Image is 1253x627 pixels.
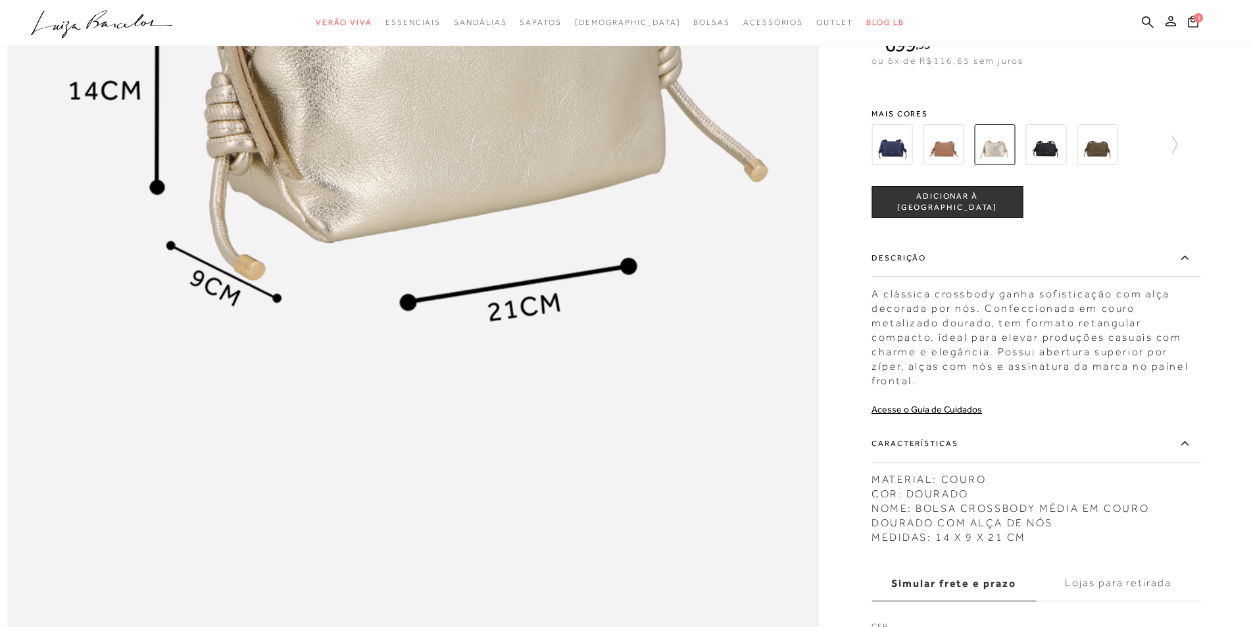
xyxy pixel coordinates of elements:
span: Verão Viva [316,18,372,27]
i: R$ [872,34,885,46]
span: ou 6x de R$116,65 sem juros [872,55,1023,66]
img: BOLSA CROSSBODY MÉDIA EM COURO AZUL ATLÂNTICO COM ALÇA DE NÓS [872,124,912,165]
a: categoryNavScreenReaderText [816,11,853,35]
a: Acesse o Guia de Cuidados [872,404,982,414]
a: categoryNavScreenReaderText [316,11,372,35]
span: Outlet [816,18,853,27]
div: MATERIAL: COURO COR: DOURADO NOME: BOLSA CROSSBODY MÉDIA EM COURO DOURADO COM ALÇA DE NÓS MEDIDAS... [872,466,1200,545]
span: Acessórios [743,18,803,27]
span: Mais cores [872,110,1200,118]
img: BOLSA CROSSBODY MÉDIA EM COURO DOURADO COM ALÇA DE NÓS [923,124,964,165]
a: categoryNavScreenReaderText [454,11,506,35]
label: Simular frete e prazo [872,566,1036,601]
button: ADICIONAR À [GEOGRAPHIC_DATA] [872,186,1023,218]
a: categoryNavScreenReaderText [693,11,730,35]
a: categoryNavScreenReaderText [743,11,803,35]
span: Sandálias [454,18,506,27]
label: Descrição [872,239,1200,277]
label: Características [872,424,1200,463]
span: Sapatos [520,18,561,27]
span: ADICIONAR À [GEOGRAPHIC_DATA] [872,191,1022,214]
a: categoryNavScreenReaderText [385,11,441,35]
a: BLOG LB [866,11,904,35]
span: Essenciais [385,18,441,27]
span: 1 [1194,13,1203,22]
span: Bolsas [693,18,730,27]
i: , [916,39,931,51]
div: A clássica crossbody ganha sofisticação com alça decorada por nós. Confeccionada em couro metaliz... [872,280,1200,388]
img: BOLSA CROSSBODY MÉDIA EM COURO DOURADO COM ALÇA DE NÓS [974,124,1015,165]
img: BOLSA CROSSBODY MÉDIA EM COURO PRETO COM ALÇA DE NÓS [1025,124,1066,165]
a: categoryNavScreenReaderText [520,11,561,35]
img: BOLSA CROSSBODY MÉDIA EM COURO VERDE TOMILHO COM ALÇA DE NÓS [1077,124,1118,165]
span: BLOG LB [866,18,904,27]
a: noSubCategoriesText [575,11,681,35]
label: Lojas para retirada [1036,566,1200,601]
span: [DEMOGRAPHIC_DATA] [575,18,681,27]
button: 1 [1184,14,1202,32]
